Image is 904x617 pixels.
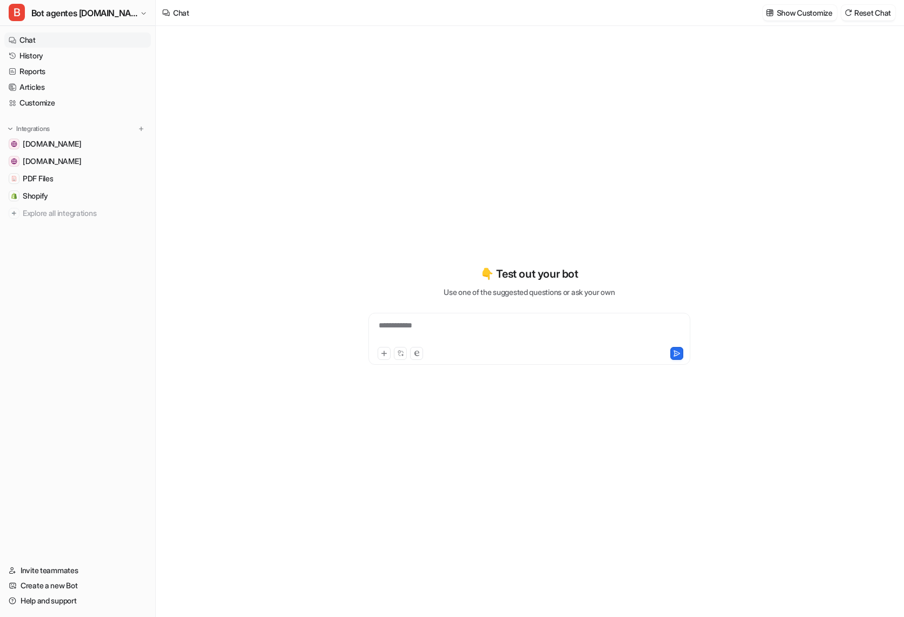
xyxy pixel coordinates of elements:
p: Show Customize [777,7,833,18]
p: 👇 Test out your bot [480,266,578,282]
span: Bot agentes [DOMAIN_NAME] [31,5,137,21]
a: Customize [4,95,151,110]
span: Explore all integrations [23,205,147,222]
a: Help and support [4,593,151,608]
span: [DOMAIN_NAME] [23,139,81,149]
a: ShopifyShopify [4,188,151,204]
a: Reports [4,64,151,79]
img: customize [766,9,774,17]
a: handwashbasin.com[DOMAIN_NAME] [4,136,151,152]
img: menu_add.svg [137,125,145,133]
span: B [9,4,25,21]
a: History [4,48,151,63]
a: Create a new Bot [4,578,151,593]
img: handwashbasin.com [11,141,17,147]
p: Integrations [16,124,50,133]
a: www.lioninox.com[DOMAIN_NAME] [4,154,151,169]
a: PDF FilesPDF Files [4,171,151,186]
span: PDF Files [23,173,53,184]
img: Shopify [11,193,17,199]
span: Shopify [23,191,48,201]
button: Show Customize [763,5,837,21]
a: Invite teammates [4,563,151,578]
a: Chat [4,32,151,48]
a: Articles [4,80,151,95]
img: expand menu [6,125,14,133]
div: Chat [173,7,189,18]
p: Use one of the suggested questions or ask your own [444,286,615,298]
img: explore all integrations [9,208,19,219]
img: www.lioninox.com [11,158,17,165]
button: Integrations [4,123,53,134]
img: reset [844,9,852,17]
img: PDF Files [11,175,17,182]
button: Reset Chat [841,5,895,21]
span: [DOMAIN_NAME] [23,156,81,167]
a: Explore all integrations [4,206,151,221]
